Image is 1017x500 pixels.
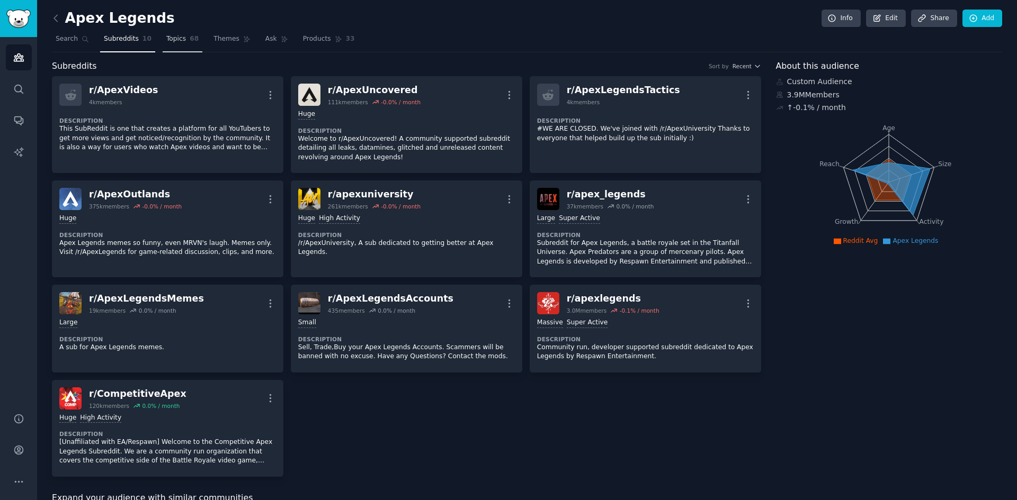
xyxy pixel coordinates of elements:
span: 33 [346,34,355,44]
div: r/ apexlegends [567,292,659,305]
span: 68 [190,34,199,44]
img: ApexUncovered [298,84,320,106]
div: Sort by [709,62,729,70]
div: r/ CompetitiveApex [89,387,186,401]
span: Topics [166,34,186,44]
div: High Activity [80,413,121,423]
div: r/ ApexLegendsMemes [89,292,204,305]
div: r/ ApexLegendsAccounts [328,292,453,305]
img: ApexLegendsMemes [59,292,82,314]
a: apexlegendsr/apexlegends3.0Mmembers-0.1% / monthMassiveSuper ActiveDescriptionCommunity run, deve... [530,285,761,372]
p: Community run, developer supported subreddit dedicated to Apex Legends by Respawn Entertainment. [537,343,754,361]
a: Ask [262,31,292,52]
div: 37k members [567,203,603,210]
img: ApexOutlands [59,188,82,210]
p: A sub for Apex Legends memes. [59,343,276,352]
a: r/ApexVideos4kmembersDescriptionThis SubReddit is one that creates a platform for all YouTubers t... [52,76,283,173]
div: -0.0 % / month [381,98,421,106]
dt: Description [59,231,276,239]
div: 0.0 % / month [378,307,415,314]
div: r/ ApexLegendsTactics [567,84,680,97]
a: Share [911,10,957,28]
span: Apex Legends [893,237,938,244]
a: ApexLegendsAccountsr/ApexLegendsAccounts435members0.0% / monthSmallDescriptionSell, Trade,Buy you... [291,285,522,372]
div: 3.0M members [567,307,607,314]
a: ApexLegendsMemesr/ApexLegendsMemes19kmembers0.0% / monthLargeDescriptionA sub for Apex Legends me... [52,285,283,372]
img: apexlegends [537,292,559,314]
p: /r/ApexUniversity, A sub dedicated to getting better at Apex Legends. [298,239,515,257]
div: r/ ApexVideos [89,84,158,97]
tspan: Reach [819,160,840,167]
div: Large [537,214,555,224]
dt: Description [59,430,276,438]
p: Subreddit for Apex Legends, a battle royale set in the Titanfall Universe. Apex Predators are a g... [537,239,754,267]
a: Add [962,10,1002,28]
p: Apex Legends memes so funny, even MRVN's laugh. Memes only. Visit /r/ApexLegends for game-related... [59,239,276,257]
div: r/ ApexUncovered [328,84,421,97]
div: Huge [298,110,315,120]
a: Products33 [299,31,359,52]
a: Topics68 [163,31,202,52]
a: Edit [866,10,906,28]
tspan: Growth [835,218,858,225]
div: Huge [298,214,315,224]
span: Search [56,34,78,44]
img: ApexLegendsAccounts [298,292,320,314]
span: Recent [733,62,752,70]
span: About this audience [776,60,859,73]
img: apex_legends [537,188,559,210]
div: r/ ApexOutlands [89,188,182,201]
a: apexuniversityr/apexuniversity261kmembers-0.0% / monthHugeHigh ActivityDescription/r/ApexUniversi... [291,180,522,277]
a: Search [52,31,93,52]
a: ApexOutlandsr/ApexOutlands375kmembers-0.0% / monthHugeDescriptionApex Legends memes so funny, eve... [52,180,283,277]
img: CompetitiveApex [59,387,82,410]
a: r/ApexLegendsTactics4kmembersDescription#WE ARE CLOSED. We've joined with /r/ApexUniversity Thank... [530,76,761,173]
div: 4k members [567,98,600,106]
div: -0.0 % / month [381,203,421,210]
div: 0.0 % / month [139,307,176,314]
span: Themes [213,34,239,44]
div: Huge [59,214,76,224]
div: 375k members [89,203,129,210]
div: 120k members [89,402,129,410]
tspan: Activity [919,218,943,225]
tspan: Age [882,124,895,132]
div: 3.9M Members [776,89,1003,101]
h2: Apex Legends [52,10,175,27]
p: [Unaffiliated with EA/Respawn] Welcome to the Competitive Apex Legends Subreddit. We are a commun... [59,438,276,466]
div: Large [59,318,77,328]
div: Massive [537,318,563,328]
div: 111k members [328,98,368,106]
tspan: Size [938,160,951,167]
dt: Description [298,127,515,134]
div: 261k members [328,203,368,210]
a: Info [822,10,861,28]
div: Huge [59,413,76,423]
div: Small [298,318,316,328]
dt: Description [537,335,754,343]
div: -0.0 % / month [142,203,182,210]
div: 4k members [89,98,122,106]
button: Recent [733,62,761,70]
div: -0.1 % / month [620,307,659,314]
div: High Activity [319,214,360,224]
a: Subreddits10 [100,31,155,52]
div: Super Active [559,214,600,224]
span: Subreddits [104,34,139,44]
div: 19k members [89,307,126,314]
span: Reddit Avg [843,237,878,244]
div: 0.0 % / month [616,203,654,210]
dt: Description [59,335,276,343]
p: Sell, Trade,Buy your Apex Legends Accounts. Scammers will be banned with no excuse. Have any Ques... [298,343,515,361]
span: 10 [142,34,151,44]
dt: Description [59,117,276,124]
div: r/ apex_legends [567,188,654,201]
a: CompetitiveApexr/CompetitiveApex120kmembers0.0% / monthHugeHigh ActivityDescription[Unaffiliated ... [52,380,283,477]
div: 0.0 % / month [142,402,180,410]
span: Subreddits [52,60,97,73]
p: Welcome to r/ApexUncovered! A community supported subreddit detailing all leaks, datamines, glitc... [298,134,515,162]
div: r/ apexuniversity [328,188,421,201]
img: GummySearch logo [6,10,31,28]
dt: Description [298,231,515,239]
dt: Description [537,117,754,124]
